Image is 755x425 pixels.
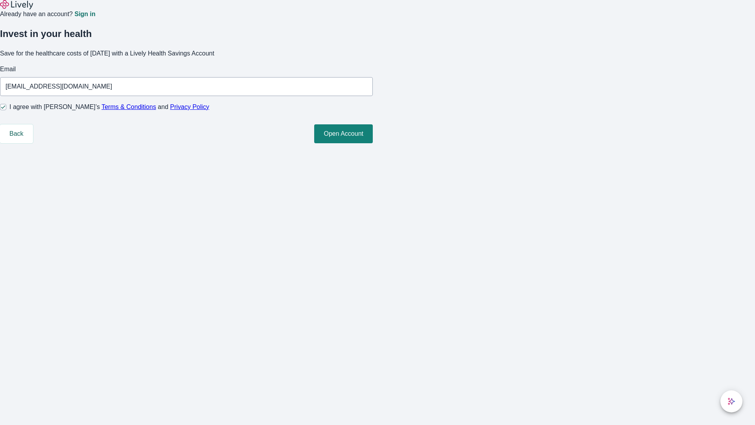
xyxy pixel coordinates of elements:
a: Sign in [74,11,95,17]
span: I agree with [PERSON_NAME]’s and [9,102,209,112]
button: Open Account [314,124,373,143]
svg: Lively AI Assistant [727,397,735,405]
button: chat [720,390,742,412]
a: Terms & Conditions [101,103,156,110]
a: Privacy Policy [170,103,210,110]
